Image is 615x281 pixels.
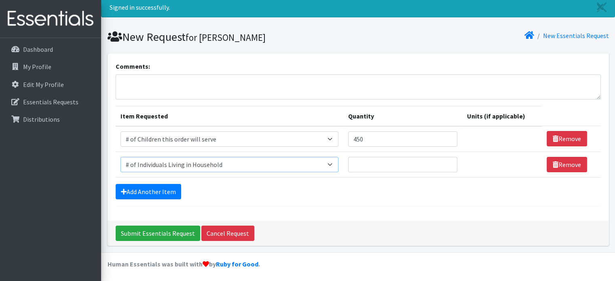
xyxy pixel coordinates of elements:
[23,80,64,89] p: Edit My Profile
[23,45,53,53] p: Dashboard
[3,94,98,110] a: Essentials Requests
[23,115,60,123] p: Distributions
[116,61,150,71] label: Comments:
[186,32,266,43] small: for [PERSON_NAME]
[343,106,462,126] th: Quantity
[547,131,587,146] a: Remove
[543,32,609,40] a: New Essentials Request
[216,260,258,268] a: Ruby for Good
[3,41,98,57] a: Dashboard
[462,106,542,126] th: Units (if applicable)
[3,76,98,93] a: Edit My Profile
[108,30,355,44] h1: New Request
[201,226,254,241] a: Cancel Request
[23,98,78,106] p: Essentials Requests
[23,63,51,71] p: My Profile
[3,111,98,127] a: Distributions
[3,5,98,32] img: HumanEssentials
[116,226,200,241] input: Submit Essentials Request
[116,184,181,199] a: Add Another Item
[547,157,587,172] a: Remove
[3,59,98,75] a: My Profile
[108,260,260,268] strong: Human Essentials was built with by .
[116,106,343,126] th: Item Requested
